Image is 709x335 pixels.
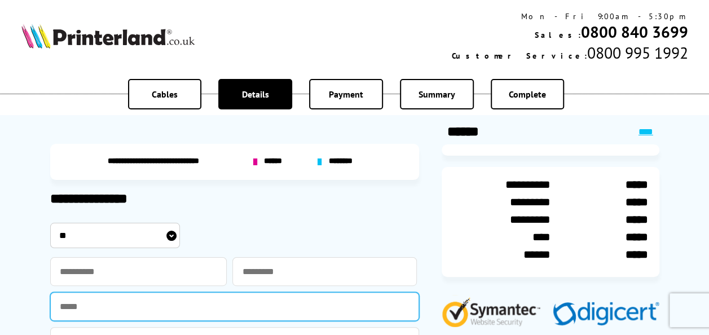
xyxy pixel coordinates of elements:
[242,89,269,100] span: Details
[419,89,455,100] span: Summary
[587,42,688,63] span: 0800 995 1992
[580,21,688,42] a: 0800 840 3699
[21,24,195,48] img: Printerland Logo
[534,30,580,40] span: Sales:
[152,89,178,100] span: Cables
[509,89,546,100] span: Complete
[451,11,688,21] div: Mon - Fri 9:00am - 5:30pm
[451,51,587,61] span: Customer Service:
[329,89,363,100] span: Payment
